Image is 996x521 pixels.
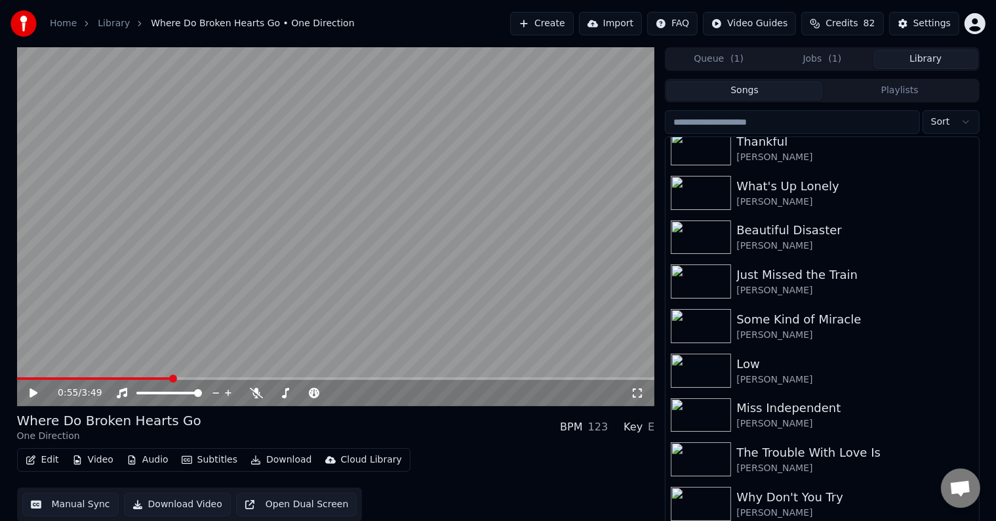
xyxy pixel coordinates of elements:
[828,52,841,66] span: ( 1 )
[58,386,78,400] span: 0:55
[667,50,770,69] button: Queue
[874,50,978,69] button: Library
[822,81,978,100] button: Playlists
[124,493,231,516] button: Download Video
[736,284,973,297] div: [PERSON_NAME]
[941,469,980,508] div: Open chat
[730,52,744,66] span: ( 1 )
[736,507,973,520] div: [PERSON_NAME]
[703,12,796,35] button: Video Guides
[736,177,973,196] div: What's Up Lonely
[245,451,317,469] button: Download
[17,430,201,443] div: One Direction
[736,488,973,507] div: Why Don't You Try
[151,17,354,30] span: Where Do Broken Hearts Go • One Direction
[736,196,973,209] div: [PERSON_NAME]
[22,493,119,516] button: Manual Sync
[588,419,608,435] div: 123
[510,12,574,35] button: Create
[864,17,875,30] span: 82
[736,151,973,164] div: [PERSON_NAME]
[736,444,973,462] div: The Trouble With Love Is
[736,417,973,430] div: [PERSON_NAME]
[736,310,973,329] div: Some Kind of Miracle
[560,419,582,435] div: BPM
[98,17,130,30] a: Library
[10,10,37,37] img: youka
[736,462,973,475] div: [PERSON_NAME]
[913,17,951,30] div: Settings
[736,266,973,284] div: Just Missed the Train
[647,12,698,35] button: FAQ
[67,451,119,469] button: Video
[20,451,64,469] button: Edit
[826,17,858,30] span: Credits
[736,133,973,151] div: Thankful
[176,451,243,469] button: Subtitles
[81,386,102,400] span: 3:49
[121,451,174,469] button: Audio
[579,12,642,35] button: Import
[236,493,357,516] button: Open Dual Screen
[50,17,355,30] nav: breadcrumb
[736,329,973,342] div: [PERSON_NAME]
[667,81,822,100] button: Songs
[17,411,201,430] div: Where Do Broken Hearts Go
[736,221,973,240] div: Beautiful Disaster
[736,373,973,386] div: [PERSON_NAME]
[931,115,950,129] span: Sort
[341,453,402,467] div: Cloud Library
[736,399,973,417] div: Miss Independent
[58,386,89,400] div: /
[770,50,874,69] button: Jobs
[801,12,883,35] button: Credits82
[648,419,654,435] div: E
[736,355,973,373] div: Low
[50,17,77,30] a: Home
[736,240,973,253] div: [PERSON_NAME]
[889,12,959,35] button: Settings
[624,419,643,435] div: Key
